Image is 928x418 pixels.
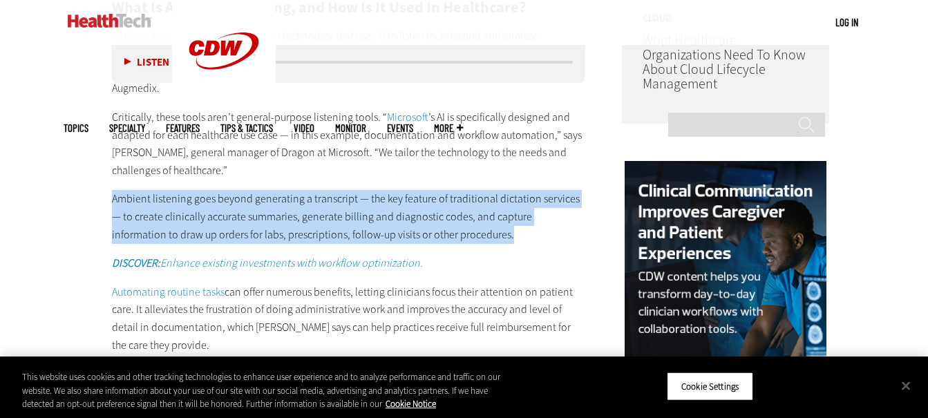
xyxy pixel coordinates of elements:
[172,91,276,106] a: CDW
[667,372,753,401] button: Cookie Settings
[835,16,858,28] a: Log in
[220,123,273,133] a: Tips & Tactics
[112,190,586,243] p: Ambient listening goes beyond generating a transcript — the key feature of traditional dictation ...
[166,123,200,133] a: Features
[386,398,436,410] a: More information about your privacy
[22,370,511,411] div: This website uses cookies and other tracking technologies to enhance user experience and to analy...
[68,14,151,28] img: Home
[112,256,423,270] a: DISCOVER:Enhance existing investments with workflow optimization.
[112,283,586,354] p: can offer numerous benefits, letting clinicians focus their attention on patient care. It allevia...
[387,123,413,133] a: Events
[64,123,88,133] span: Topics
[335,123,366,133] a: MonITor
[434,123,463,133] span: More
[835,15,858,30] div: User menu
[112,256,160,270] strong: DISCOVER:
[109,123,145,133] span: Specialty
[294,123,314,133] a: Video
[112,285,225,299] a: Automating routine tasks
[891,370,921,401] button: Close
[112,256,423,270] em: Enhance existing investments with workflow optimization.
